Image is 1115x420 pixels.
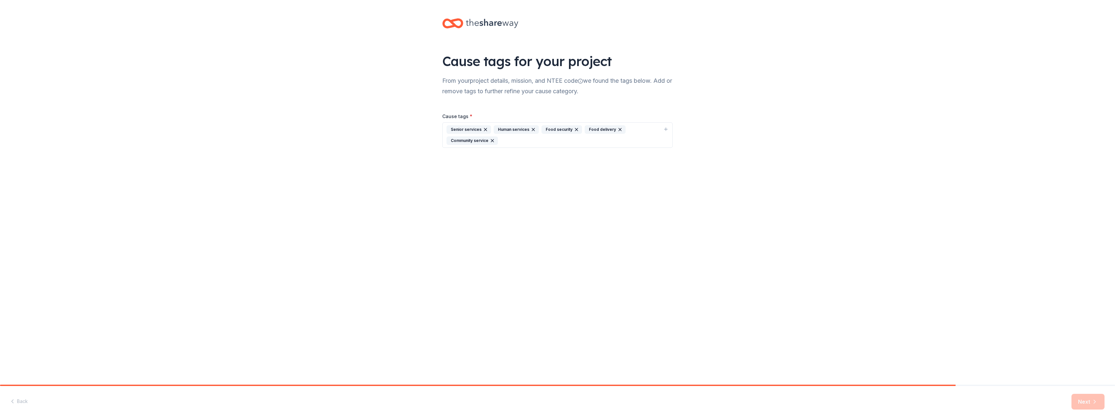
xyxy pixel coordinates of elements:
[447,136,498,145] div: Community service
[447,125,491,134] div: Senior services
[442,122,673,148] button: Senior servicesHuman servicesFood securityFood deliveryCommunity service
[442,52,673,70] div: Cause tags for your project
[541,125,582,134] div: Food security
[585,125,626,134] div: Food delivery
[494,125,539,134] div: Human services
[442,113,472,120] label: Cause tags
[442,76,673,96] div: From your project details, mission, and NTEE code we found the tags below. Add or remove tags to ...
